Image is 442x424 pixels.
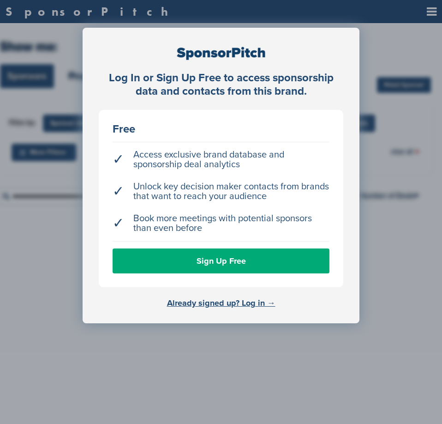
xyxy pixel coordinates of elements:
span: ✓ [113,218,124,228]
a: Already signed up? Log in → [167,298,275,308]
span: ✓ [113,187,124,196]
li: Book more meetings with potential sponsors than even before [113,209,329,238]
div: Log In or Sign Up Free to access sponsorship data and contacts from this brand. [99,72,343,98]
div: Free [113,124,329,135]
li: Access exclusive brand database and sponsorship deal analytics [113,145,329,174]
a: Sign Up Free [113,248,329,273]
span: ✓ [113,155,124,164]
li: Unlock key decision maker contacts from brands that want to reach your audience [113,177,329,206]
